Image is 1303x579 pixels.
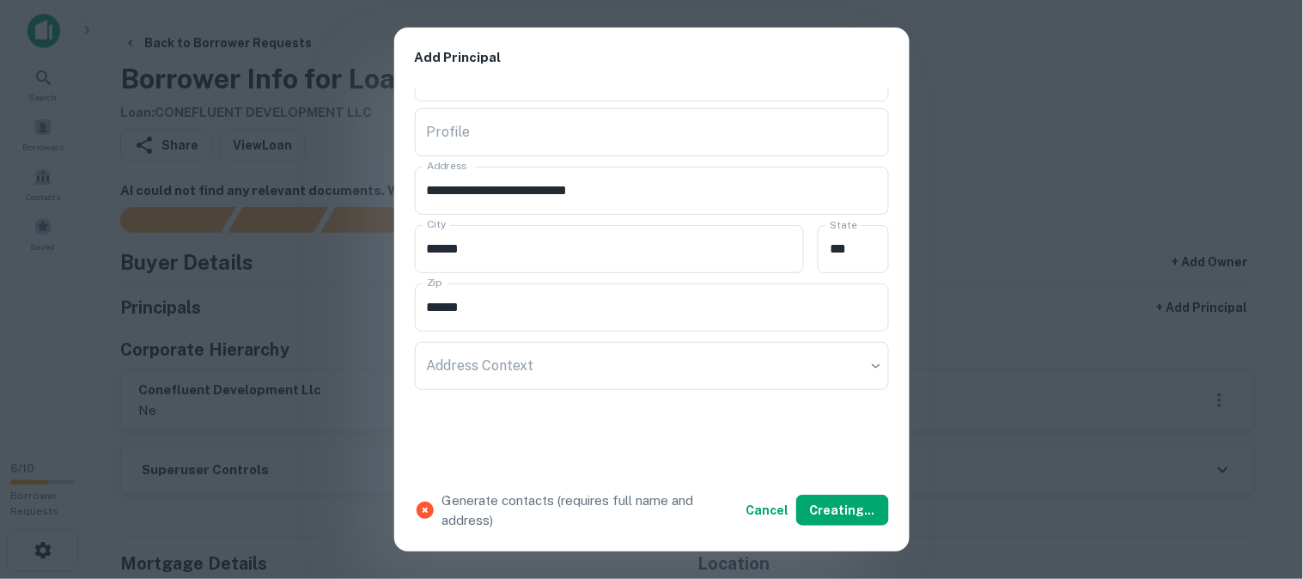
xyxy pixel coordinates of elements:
button: Creating... [796,495,889,526]
h2: Add Principal [394,27,910,88]
button: Cancel [740,495,796,526]
p: Generate contacts (requires full name and address) [442,491,740,531]
div: ​ [415,342,889,390]
label: Zip [427,276,442,290]
label: City [427,217,447,232]
label: Address [427,159,466,174]
label: State [830,217,857,232]
iframe: Chat Widget [1217,442,1303,524]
